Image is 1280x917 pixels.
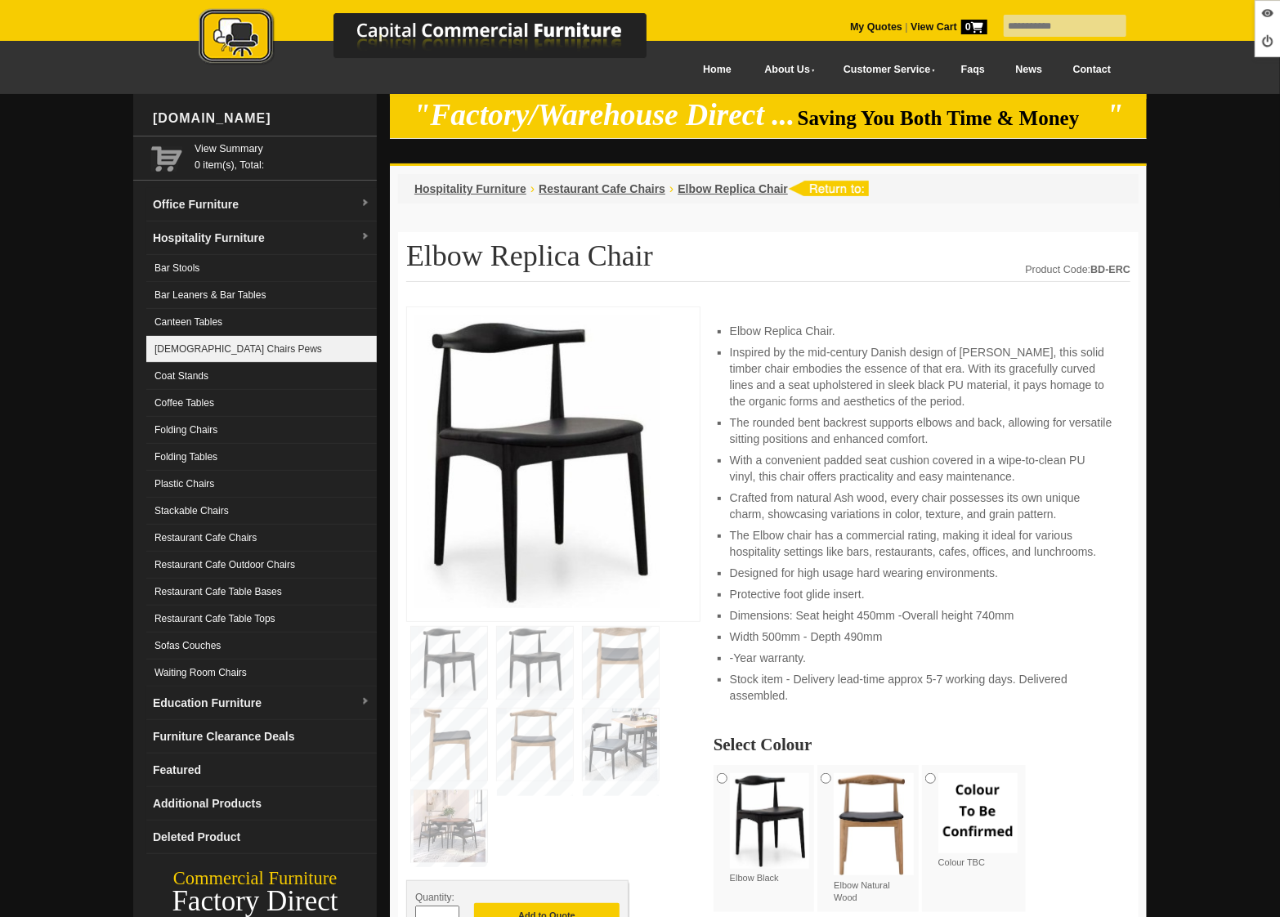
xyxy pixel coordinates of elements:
li: › [530,181,535,197]
div: Factory Direct [133,890,377,913]
a: News [1000,51,1058,88]
li: Protective foot glide insert. [730,586,1114,602]
a: Hospitality Furniture [414,182,526,195]
li: The Elbow chair has a commercial rating, making it ideal for various hospitality settings like ba... [730,527,1114,560]
div: Product Code: [1025,262,1130,278]
img: Elbow Natural Wood [834,773,914,875]
span: Quantity: [415,892,454,903]
a: Coffee Tables [146,390,377,417]
img: dropdown [360,199,370,208]
a: Folding Chairs [146,417,377,444]
a: Restaurant Cafe Table Bases [146,579,377,606]
li: With a convenient padded seat cushion covered in a wipe-to-clean PU vinyl, this chair offers prac... [730,452,1114,485]
img: Elbow Replica Chair [415,315,660,608]
a: Deleted Product [146,821,377,854]
a: Office Furnituredropdown [146,188,377,221]
a: Folding Tables [146,444,377,471]
label: Elbow Natural Wood [834,773,914,904]
div: [DOMAIN_NAME] [146,94,377,143]
li: › [669,181,674,197]
em: "Factory/Warehouse Direct ... [414,98,795,132]
a: Stackable Chairs [146,498,377,525]
li: Stock item - Delivery lead-time approx 5-7 working days. Delivered assembled. [730,671,1114,704]
a: Bar Leaners & Bar Tables [146,282,377,309]
img: dropdown [360,232,370,242]
strong: View Cart [911,21,987,33]
a: Elbow Replica Chair [678,182,788,195]
h1: Elbow Replica Chair [406,240,1130,282]
a: Waiting Room Chairs [146,660,377,687]
a: Restaurant Cafe Chairs [146,525,377,552]
img: Elbow Black [730,773,810,869]
span: 0 [961,20,987,34]
li: Dimensions: Seat height 450mm -Overall height 740mm [730,607,1114,624]
a: About Us [747,51,826,88]
li: The rounded bent backrest supports elbows and back, allowing for versatile sitting positions and ... [730,414,1114,447]
a: Bar Stools [146,255,377,282]
a: My Quotes [850,21,902,33]
li: Crafted from natural Ash wood, every chair possesses its own unique charm, showcasing variations ... [730,490,1114,522]
span: Saving You Both Time & Money [798,107,1104,129]
a: Restaurant Cafe Chairs [539,182,665,195]
img: Capital Commercial Furniture Logo [154,8,726,68]
a: Restaurant Cafe Table Tops [146,606,377,633]
a: Plastic Chairs [146,471,377,498]
strong: BD-ERC [1090,264,1130,275]
a: Customer Service [826,51,946,88]
a: [DEMOGRAPHIC_DATA] Chairs Pews [146,336,377,363]
li: Elbow Replica Chair. [730,323,1114,339]
div: Commercial Furniture [133,867,377,890]
h2: Select Colour [714,736,1130,753]
em: " [1107,98,1124,132]
a: Education Furnituredropdown [146,687,377,720]
label: Colour TBC [938,773,1018,869]
a: Coat Stands [146,363,377,390]
li: Designed for high usage hard wearing environments. [730,565,1114,581]
label: Elbow Black [730,773,810,884]
a: Canteen Tables [146,309,377,336]
li: Width 500mm - Depth 490mm [730,628,1114,645]
a: Additional Products [146,787,377,821]
a: Furniture Clearance Deals [146,720,377,754]
a: View Cart0 [908,21,987,33]
a: View Summary [195,141,370,157]
img: dropdown [360,697,370,707]
a: Restaurant Cafe Outdoor Chairs [146,552,377,579]
a: Contact [1058,51,1126,88]
a: Featured [146,754,377,787]
a: Hospitality Furnituredropdown [146,221,377,255]
a: Capital Commercial Furniture Logo [154,8,726,73]
li: Inspired by the mid-century Danish design of [PERSON_NAME], this solid timber chair embodies the ... [730,344,1114,409]
a: Faqs [946,51,1000,88]
img: Colour TBC [938,773,1018,853]
img: return to [788,181,869,196]
li: -Year warranty. [730,650,1114,666]
span: 0 item(s), Total: [195,141,370,171]
a: Sofas Couches [146,633,377,660]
